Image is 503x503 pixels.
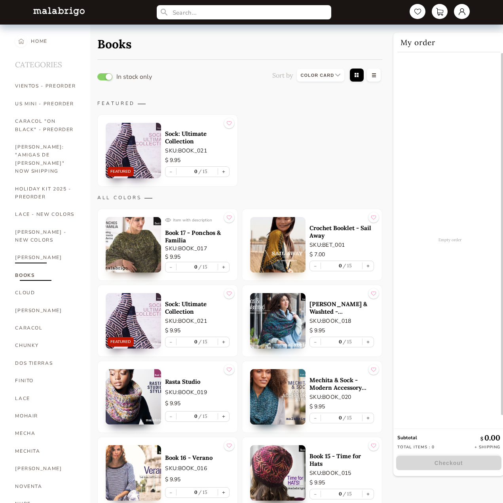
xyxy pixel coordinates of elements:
a: [PERSON_NAME] & Washted - Interchangeable Yarns [309,300,374,315]
label: 15 [197,339,208,345]
button: + [218,488,229,497]
p: In stock only [116,74,152,80]
a: [PERSON_NAME] - NEW COLORS [15,223,78,249]
a: CLOUD [15,284,78,301]
a: FEATURED [106,123,161,178]
a: DOS TIERRAS [15,354,78,372]
a: Book 15 - Time for Hats [309,452,374,467]
div: Item with description [165,217,230,223]
a: NOVENTA [15,478,78,495]
button: + [218,412,229,421]
button: Checkout [396,456,501,470]
a: [PERSON_NAME] [15,249,78,266]
label: 15 [342,491,352,497]
p: SKU: BOOK_021 [165,317,230,325]
img: 0.jpg [250,217,306,272]
a: Sock: Ultimate Collection [165,130,230,145]
a: BOOKS [15,267,78,284]
img: 0.jpg [106,217,161,272]
img: 0.jpg [106,445,161,501]
a: FEATURED [106,293,161,349]
label: 15 [342,339,352,345]
button: + [218,167,229,177]
input: Search... [157,5,332,19]
a: Book 17 - Ponchos & Familia [165,229,230,244]
a: MOHAIR [15,407,78,425]
p: $ 9.95 [165,253,230,261]
label: 15 [197,264,208,270]
p: $ 9.95 [309,326,374,335]
p: $ 9.95 [309,478,374,487]
a: Book 16 - Verano [165,454,230,461]
label: 15 [342,263,352,269]
p: + Shipping [475,444,500,450]
a: Mechita & Sock - Modern Accessory Style [309,376,374,391]
button: + [363,261,374,271]
img: grid-view.f2ab8e65.svg [348,68,365,84]
p: 0.00 [480,433,500,442]
p: FEATURED [97,100,382,107]
a: Sock: Ultimate Collection [165,300,230,315]
h2: CATEGORIES [15,50,78,77]
img: eye.a4937bc3.svg [165,217,171,223]
p: $ 9.95 [165,326,230,335]
button: + [218,337,229,347]
p: $ 7.00 [309,250,374,259]
p: SKU: BOOK_015 [309,469,374,477]
p: FEATURED [110,339,131,345]
img: 0.jpg [106,293,161,349]
h2: My order [397,32,500,52]
p: $ 9.95 [165,399,230,408]
a: MECHA [15,425,78,442]
img: 0.jpg [106,369,161,425]
img: 0.jpg [106,123,161,178]
img: 0.jpg [250,293,306,349]
a: Crochet Booklet - Sail Away [309,224,374,239]
p: SKU: BOOK_018 [309,317,374,325]
a: [PERSON_NAME]: "AMIGAS DE [PERSON_NAME]" NOW SHIPPING [15,138,78,180]
a: FINITO [15,372,78,389]
p: $ 9.95 [165,475,230,484]
p: Sort by [272,71,293,79]
h1: Books [97,36,132,51]
img: 0.jpg [250,369,306,425]
a: US MINI - PREORDER [15,95,78,112]
p: SKU: BOOK_020 [309,393,374,401]
img: home-nav-btn.c16b0172.svg [18,35,24,47]
p: $ 9.95 [165,156,230,165]
p: $ 9.95 [309,402,374,411]
p: SKU: BOOK_017 [165,244,230,253]
a: VIENTOS - PREORDER [15,77,78,95]
a: [PERSON_NAME] [15,460,78,477]
a: LACE [15,390,78,407]
label: 15 [197,168,208,174]
p: SKU: BOOK_019 [165,388,230,396]
p: ALL COLORS [97,194,382,201]
span: $ [480,436,484,442]
img: table-view__disabled.3d689eb7.svg [365,68,382,84]
button: + [363,337,374,347]
a: MECHITA [15,442,78,460]
img: 0.jpg [250,445,306,501]
a: CHUNKY [15,337,78,354]
p: SKU: BOOK_021 [165,147,230,155]
p: FEATURED [110,169,131,174]
a: [PERSON_NAME] [15,302,78,319]
a: Rasta Studio [165,378,230,385]
button: + [218,262,229,272]
button: + [363,489,374,499]
strong: Subtotal [397,434,417,441]
button: + [363,413,374,423]
label: 15 [342,415,352,421]
a: CARACOL [15,319,78,337]
a: CARACOL "ON BLACK" - PREORDER [15,112,78,138]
